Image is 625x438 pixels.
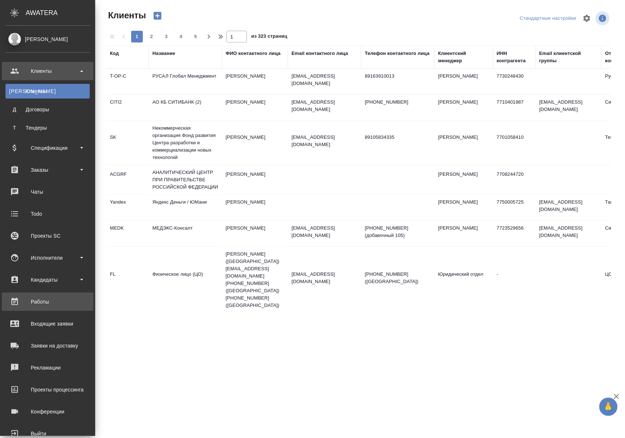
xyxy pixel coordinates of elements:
[5,66,90,77] div: Клиенты
[497,50,532,64] div: ИНН контрагента
[539,50,598,64] div: Email клиентской группы
[9,106,86,113] div: Договоры
[5,208,90,219] div: Todo
[536,195,602,220] td: [EMAIL_ADDRESS][DOMAIN_NAME]
[5,296,90,307] div: Работы
[493,221,536,246] td: 7723529656
[2,402,93,421] a: Конференции
[365,134,431,141] p: 89105834335
[175,31,187,42] button: 4
[222,69,288,94] td: [PERSON_NAME]
[5,186,90,197] div: Чаты
[5,230,90,241] div: Проекты SC
[149,267,222,293] td: Физическое лицо (ЦО)
[596,11,611,25] span: Посмотреть информацию
[26,5,95,20] div: AWATERA
[146,31,158,42] button: 2
[175,33,187,40] span: 4
[226,50,281,57] div: ФИО контактного лица
[160,31,172,42] button: 3
[5,340,90,351] div: Заявки на доставку
[106,130,149,156] td: SK
[365,224,431,239] p: [PHONE_NUMBER] (добавочный 105)
[5,120,90,135] a: ТТендеры
[106,221,149,246] td: MEDK
[434,69,493,94] td: [PERSON_NAME]
[493,167,536,193] td: 7708244720
[9,124,86,131] div: Тендеры
[222,221,288,246] td: [PERSON_NAME]
[106,10,146,21] span: Клиенты
[5,35,90,43] div: [PERSON_NAME]
[146,33,158,40] span: 2
[2,381,93,399] a: Проекты процессинга
[222,95,288,120] td: [PERSON_NAME]
[222,247,288,313] td: [PERSON_NAME] ([GEOGRAPHIC_DATA]) [EMAIL_ADDRESS][DOMAIN_NAME] [PHONE_NUMBER] ([GEOGRAPHIC_DATA])...
[106,95,149,120] td: CITI2
[518,13,578,24] div: split button
[292,50,348,57] div: Email контактного лица
[251,32,287,42] span: из 323 страниц
[106,195,149,220] td: Yandex
[493,195,536,220] td: 7750005725
[222,167,288,193] td: [PERSON_NAME]
[106,267,149,293] td: FL
[2,315,93,333] a: Входящие заявки
[106,167,149,193] td: ACGRF
[152,50,175,57] div: Название
[2,205,93,223] a: Todo
[536,95,602,120] td: [EMAIL_ADDRESS][DOMAIN_NAME]
[2,227,93,245] a: Проекты SC
[434,267,493,293] td: Юридический отдел
[5,102,90,117] a: ДДоговоры
[2,293,93,311] a: Работы
[365,99,431,106] p: [PHONE_NUMBER]
[536,221,602,246] td: [EMAIL_ADDRESS][DOMAIN_NAME]
[190,33,201,40] span: 5
[434,95,493,120] td: [PERSON_NAME]
[149,10,166,22] button: Создать
[2,337,93,355] a: Заявки на доставку
[9,88,86,95] div: Клиенты
[438,50,489,64] div: Клиентский менеджер
[434,221,493,246] td: [PERSON_NAME]
[292,73,358,87] p: [EMAIL_ADDRESS][DOMAIN_NAME]
[149,95,222,120] td: АО КБ СИТИБАНК (2)
[493,267,536,293] td: -
[149,195,222,220] td: Яндекс Деньги / ЮМани
[5,252,90,263] div: Исполнители
[493,95,536,120] td: 7710401987
[493,130,536,156] td: 7701058410
[149,69,222,94] td: РУСАЛ Глобал Менеджмент
[292,224,358,239] p: [EMAIL_ADDRESS][DOMAIN_NAME]
[599,398,618,416] button: 🙏
[2,183,93,201] a: Чаты
[5,318,90,329] div: Входящие заявки
[149,121,222,165] td: Некоммерческая организация Фонд развития Центра разработки и коммерциализации новых технологий
[365,50,430,57] div: Телефон контактного лица
[5,406,90,417] div: Конференции
[160,33,172,40] span: 3
[493,69,536,94] td: 7730248430
[365,73,431,80] p: 89163910013
[578,10,596,27] span: Настроить таблицу
[602,399,615,415] span: 🙏
[149,221,222,246] td: МЕДЭКС-Консалт
[434,130,493,156] td: [PERSON_NAME]
[2,359,93,377] a: Рекламации
[106,69,149,94] td: T-OP-C
[5,164,90,175] div: Заказы
[292,271,358,285] p: [EMAIL_ADDRESS][DOMAIN_NAME]
[434,195,493,220] td: [PERSON_NAME]
[5,142,90,153] div: Спецификации
[5,384,90,395] div: Проекты процессинга
[222,195,288,220] td: [PERSON_NAME]
[5,274,90,285] div: Кандидаты
[5,84,90,99] a: [PERSON_NAME]Клиенты
[222,130,288,156] td: [PERSON_NAME]
[434,167,493,193] td: [PERSON_NAME]
[5,362,90,373] div: Рекламации
[365,271,431,285] p: [PHONE_NUMBER] ([GEOGRAPHIC_DATA])
[292,99,358,113] p: [EMAIL_ADDRESS][DOMAIN_NAME]
[292,134,358,148] p: [EMAIL_ADDRESS][DOMAIN_NAME]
